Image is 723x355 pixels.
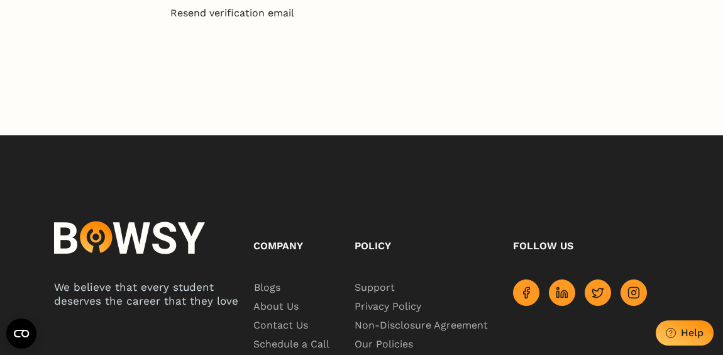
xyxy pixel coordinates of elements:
button: Help [656,320,714,346]
a: Non-Disclosure Agreement [355,316,488,335]
a: About Us [253,297,329,316]
span: Company [253,240,303,252]
a: Support [355,278,488,297]
span: Policy [355,240,391,252]
a: Blogs [253,278,329,297]
a: Contact Us [253,316,329,335]
a: Privacy Policy [355,297,488,316]
span: Our Policies [355,335,415,354]
a: Resend verification email [170,6,553,20]
span: Support [355,278,395,297]
span: About Us [253,297,301,316]
span: Follow us [513,240,573,252]
span: Blogs [253,278,282,297]
div: Help [681,327,704,339]
span: We believe that every student deserves the career that they love [54,281,238,307]
a: Schedule a Call [253,335,329,354]
img: logo [54,220,205,255]
a: Our Policies [355,335,488,354]
span: Privacy Policy [355,297,424,316]
span: Contact Us [253,316,310,335]
button: Open CMP widget [6,318,36,349]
